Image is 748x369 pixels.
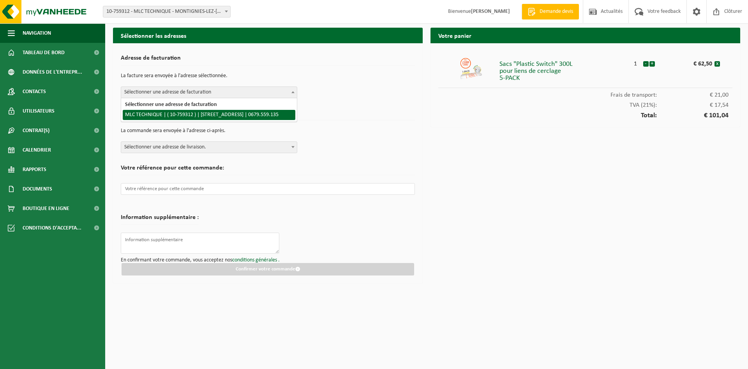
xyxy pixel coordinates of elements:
span: Données de l'entrepr... [23,62,82,82]
span: Rapports [23,160,46,179]
span: Boutique en ligne [23,199,69,218]
p: En confirmant votre commande, vous acceptez nos [121,258,415,263]
a: Demande devis [522,4,579,19]
h2: Sélectionner les adresses [113,28,423,43]
span: € 17,54 [657,102,729,108]
h2: Adresse de facturation [121,55,415,65]
button: + [649,61,655,67]
span: 10-759312 - MLC TECHNIQUE - MONTIGNIES-LEZ-LENS [103,6,231,18]
span: Navigation [23,23,51,43]
div: TVA (21%): [438,98,732,108]
div: € 62,50 [671,57,714,67]
span: Contacts [23,82,46,101]
button: Confirmer votre commande [122,263,414,275]
a: conditions générales . [232,257,280,263]
strong: [PERSON_NAME] [471,9,510,14]
h2: Information supplémentaire : [121,214,199,225]
h2: Votre panier [430,28,740,43]
div: Total: [438,108,732,119]
span: Contrat(s) [23,121,49,140]
li: Sélectionner une adresse de facturation [123,100,295,110]
p: La facture sera envoyée à l'adresse sélectionnée. [121,69,415,83]
span: Utilisateurs [23,101,55,121]
div: Frais de transport: [438,88,732,98]
span: € 101,04 [657,112,729,119]
span: Conditions d'accepta... [23,218,81,238]
div: Sacs "Plastic Switch" 300L pour liens de cerclage 5-PACK [499,57,628,82]
span: 10-759312 - MLC TECHNIQUE - MONTIGNIES-LEZ-LENS [103,6,230,17]
h2: Votre référence pour cette commande: [121,165,415,175]
span: Sélectionner une adresse de livraison. [121,142,297,153]
span: Documents [23,179,52,199]
p: La commande sera envoyée à l'adresse ci-après. [121,124,415,138]
span: Sélectionner une adresse de facturation [121,87,297,98]
img: 01-999952 [459,57,483,80]
span: Demande devis [538,8,575,16]
button: - [643,61,649,67]
div: 1 [628,57,643,67]
span: Tableau de bord [23,43,65,62]
li: MLC TECHNIQUE | ( 10-759312 ) | [STREET_ADDRESS] | 0679.559.135 [123,110,295,120]
span: Calendrier [23,140,51,160]
input: Votre référence pour cette commande [121,183,415,195]
button: x [714,61,720,67]
span: € 21,00 [657,92,729,98]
